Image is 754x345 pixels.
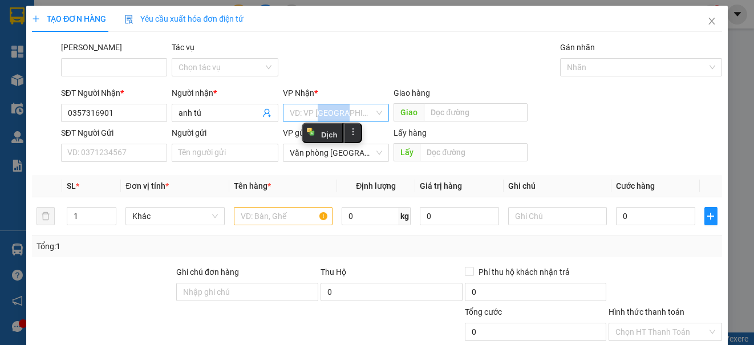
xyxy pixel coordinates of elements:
span: VP Nhận [283,88,314,98]
label: Tác vụ [172,43,194,52]
input: Mã ĐH [61,58,167,76]
span: Cước hàng [616,181,655,190]
div: Tổng: 1 [37,240,292,253]
span: Yêu cầu xuất hóa đơn điện tử [124,14,244,23]
input: VD: Bàn, Ghế [234,207,333,225]
span: Tổng cước [465,307,502,316]
span: user-add [262,108,271,117]
th: Ghi chú [504,175,611,197]
span: Giao [394,103,424,121]
label: Gán nhãn [560,43,595,52]
span: Định lượng [356,181,396,190]
input: Dọc đường [424,103,528,121]
img: icon [124,15,133,24]
span: Khác [132,208,217,225]
span: Tên hàng [234,181,271,190]
span: plus [32,15,40,23]
button: delete [37,207,55,225]
span: Đơn vị tính [125,181,168,190]
span: Lấy [394,143,420,161]
button: Close [696,6,728,38]
div: Người gửi [172,127,278,139]
span: plus [705,212,717,221]
b: XE GIƯỜNG NẰM CAO CẤP HÙNG THỤC [33,9,119,103]
span: Giá trị hàng [420,181,462,190]
span: kg [399,207,411,225]
button: plus [704,207,717,225]
input: Ghi Chú [508,207,607,225]
span: Lấy hàng [394,128,427,137]
span: SL [67,181,76,190]
span: Giao hàng [394,88,430,98]
input: Ghi chú đơn hàng [176,283,318,301]
input: Dọc đường [420,143,528,161]
div: SĐT Người Nhận [61,87,167,99]
span: TẠO ĐƠN HÀNG [32,14,106,23]
span: Thu Hộ [321,267,346,277]
span: Văn phòng Tân Kỳ [290,144,382,161]
input: 0 [420,207,499,225]
label: Mã ĐH [61,43,122,52]
label: Hình thức thanh toán [609,307,684,316]
label: Ghi chú đơn hàng [176,267,239,277]
img: logo.jpg [6,30,27,87]
div: VP gửi [283,127,389,139]
div: SĐT Người Gửi [61,127,167,139]
span: Phí thu hộ khách nhận trả [474,266,574,278]
span: close [707,17,716,26]
div: Người nhận [172,87,278,99]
